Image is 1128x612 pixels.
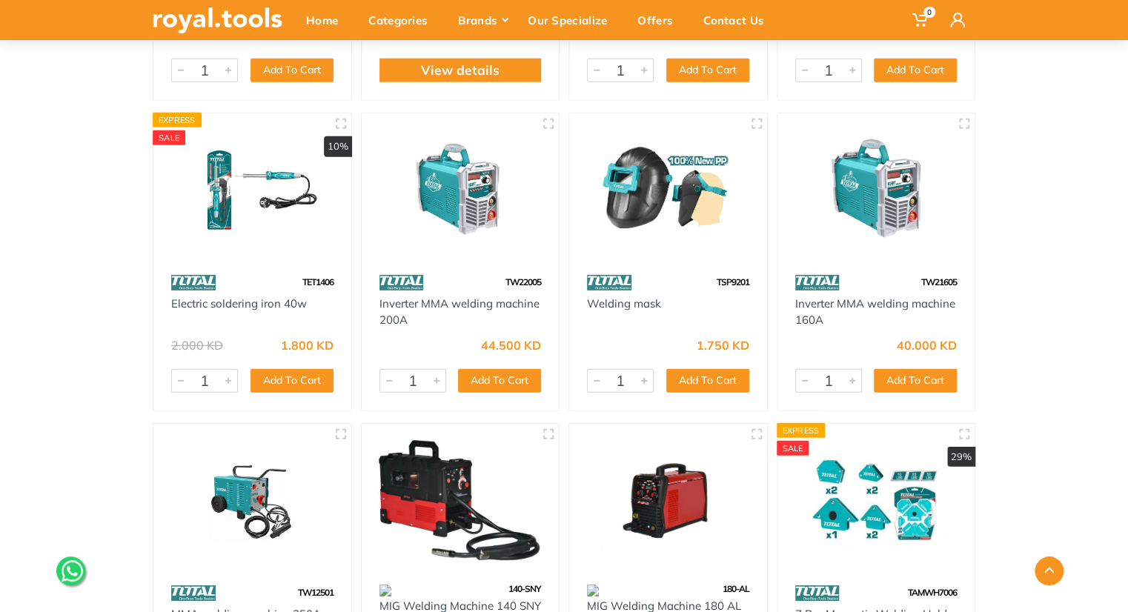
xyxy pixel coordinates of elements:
img: Royal Tools - MIG Welding Machine 180 AL [583,437,754,565]
div: Home [296,4,358,36]
a: Inverter MMA welding machine 200A [379,296,540,327]
button: Add To Cart [458,369,541,393]
span: TAMWH7006 [908,587,957,598]
div: 14.000 KD [689,29,749,41]
span: 180-AL [723,583,749,594]
div: Categories [358,4,448,36]
span: TW22005 [505,276,541,287]
button: Add To Cart [666,59,749,82]
button: Add To Cart [251,369,334,393]
div: 40.000 KD [897,339,957,351]
div: Offers [627,4,693,36]
div: 2.000 KD [171,339,223,351]
div: 29% [947,447,975,468]
div: SALE [153,130,185,145]
span: TW21605 [921,276,957,287]
img: Royal Tools - MMA welding machine 250A [167,437,338,565]
div: Contact Us [693,4,784,36]
img: Royal Tools - 7 Pcs Magnetic Welding Holder [791,437,962,565]
div: SALE [777,441,809,456]
img: 86.webp [795,270,840,296]
span: TW12501 [298,587,334,598]
img: 86.webp [171,270,216,296]
div: 17.500 KD [273,29,334,41]
a: Electric soldering iron 40w [171,296,307,310]
div: Express [153,113,202,127]
img: 111.webp [379,585,391,596]
button: Add To Cart [251,59,334,82]
button: Add To Cart [874,369,957,393]
a: Inverter MMA welding machine 160A [795,296,955,327]
img: 111.webp [587,585,599,596]
div: 3.500 KD [904,29,957,41]
span: 0 [923,7,935,18]
div: 10% [324,136,352,157]
img: Royal Tools - MIG Welding Machine 140 SNY [375,437,546,565]
span: TSP9201 [717,276,749,287]
img: Royal Tools - Welding mask [583,127,754,255]
a: Welding mask [587,296,661,310]
a: View details [421,61,500,80]
img: Royal Tools - Inverter MMA welding machine 160A [791,127,962,255]
div: Brands [448,4,517,36]
button: Add To Cart [874,59,957,82]
div: Our Specialize [517,4,627,36]
div: 44.500 KD [481,339,541,351]
div: 1.800 KD [281,339,334,351]
img: 86.webp [795,580,840,606]
img: Royal Tools - Electric soldering iron 40w [167,127,338,255]
div: Express [777,423,826,438]
img: 86.webp [171,580,216,606]
img: 86.webp [379,270,424,296]
img: 86.webp [587,270,631,296]
span: TET1406 [302,276,334,287]
button: Add To Cart [666,369,749,393]
img: Royal Tools - Inverter MMA welding machine 200A [375,127,546,255]
div: 1.750 KD [697,339,749,351]
img: royal.tools Logo [153,7,282,33]
span: 140-SNY [508,583,541,594]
